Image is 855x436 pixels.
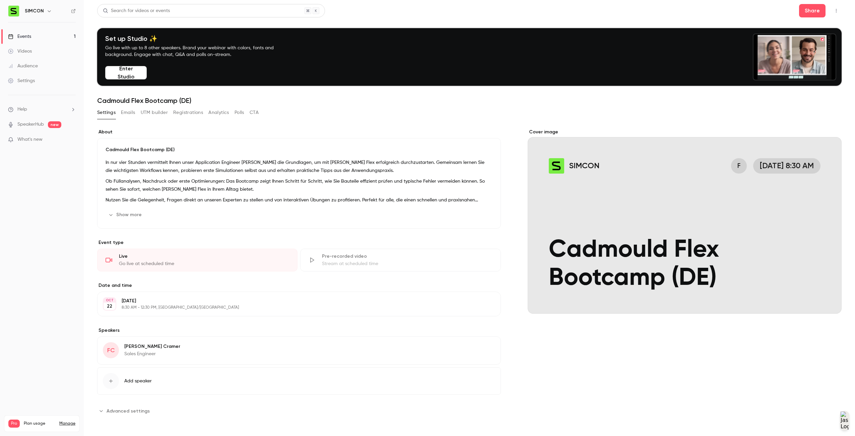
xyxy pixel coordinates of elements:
[235,107,244,118] button: Polls
[106,159,492,175] p: In nur vier Stunden vermittelt Ihnen unser Application Engineer [PERSON_NAME] die Grundlagen, um ...
[105,35,289,43] h4: Set up Studio ✨
[97,107,116,118] button: Settings
[97,406,154,416] button: Advanced settings
[17,121,44,128] a: SpeakerHub
[121,107,135,118] button: Emails
[105,45,289,58] p: Go live with up to 8 other speakers. Brand your webinar with colors, fonts and background. Engage...
[528,129,842,314] section: Cover image
[124,343,180,350] p: [PERSON_NAME] Cramer
[97,239,501,246] p: Event type
[300,249,501,271] div: Pre-recorded videoStream at scheduled time
[322,253,492,260] div: Pre-recorded video
[106,209,146,220] button: Show more
[106,196,492,204] p: Nutzen Sie die Gelegenheit, Fragen direkt an unseren Experten zu stellen und von interaktiven Übu...
[528,129,842,135] label: Cover image
[8,420,20,428] span: Pro
[97,336,501,365] div: FC[PERSON_NAME] CramerSales Engineer
[173,107,203,118] button: Registrations
[124,378,152,384] span: Add speaker
[8,6,19,16] img: SIMCON
[97,282,501,289] label: Date and time
[24,421,55,426] span: Plan usage
[124,351,180,357] p: Sales Engineer
[122,305,465,310] p: 8:30 AM - 12:30 PM, [GEOGRAPHIC_DATA]/[GEOGRAPHIC_DATA]
[105,66,147,79] button: Enter Studio
[119,260,289,267] div: Go live at scheduled time
[106,177,492,193] p: Ob Füllanalysen, Nachdruck oder erste Optimierungen: Das Bootcamp zeigt Ihnen Schritt für Schritt...
[104,298,116,303] div: OCT
[97,97,842,105] h1: Cadmould Flex Bootcamp (DE)
[8,63,38,69] div: Audience
[119,253,289,260] div: Live
[106,146,492,153] p: Cadmould Flex Bootcamp (DE)
[799,4,826,17] button: Share
[97,249,298,271] div: LiveGo live at scheduled time
[8,106,76,113] li: help-dropdown-opener
[107,346,115,355] span: FC
[8,33,31,40] div: Events
[107,408,150,415] span: Advanced settings
[25,8,44,14] h6: SIMCON
[122,298,465,304] p: [DATE]
[97,129,501,135] label: About
[107,303,112,310] p: 22
[141,107,168,118] button: UTM builder
[103,7,170,14] div: Search for videos or events
[8,48,32,55] div: Videos
[322,260,492,267] div: Stream at scheduled time
[97,327,501,334] label: Speakers
[208,107,229,118] button: Analytics
[48,121,61,128] span: new
[97,367,501,395] button: Add speaker
[250,107,259,118] button: CTA
[97,406,501,416] section: Advanced settings
[8,77,35,84] div: Settings
[17,106,27,113] span: Help
[59,421,75,426] a: Manage
[17,136,43,143] span: What's new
